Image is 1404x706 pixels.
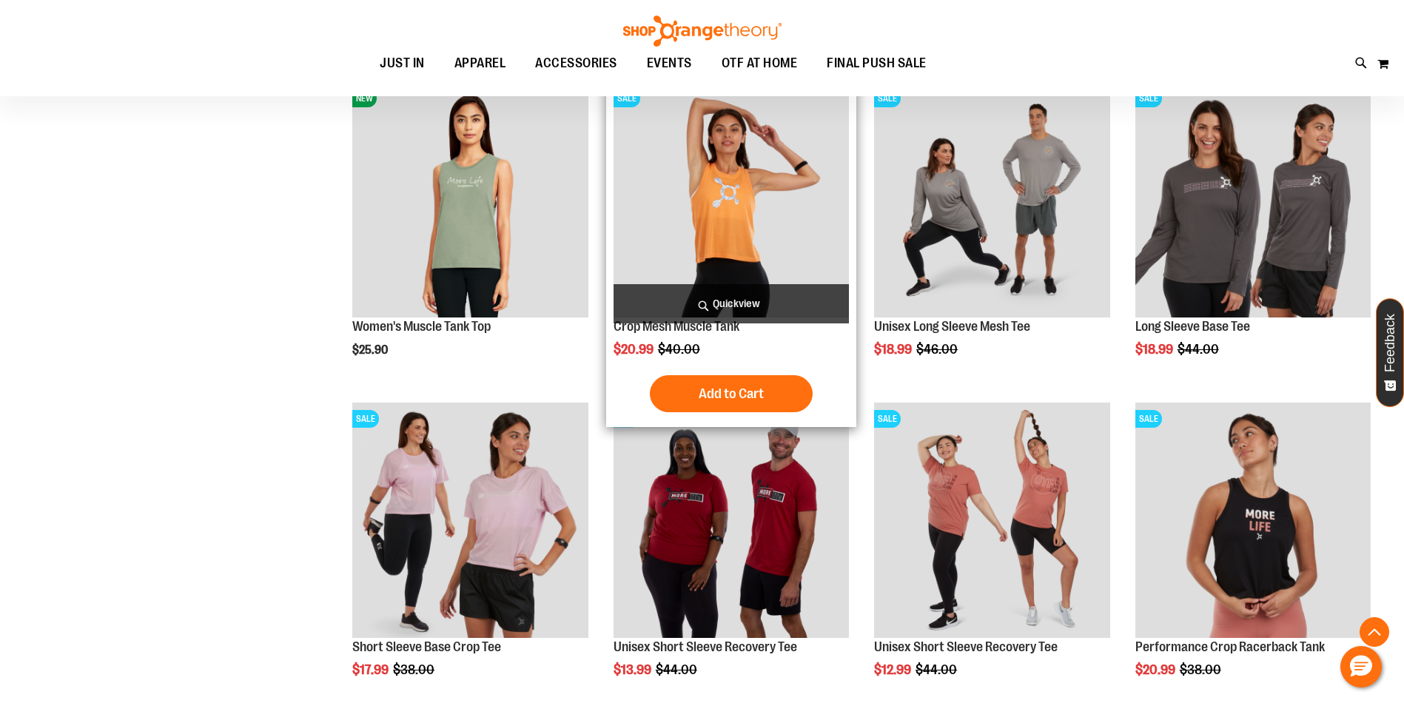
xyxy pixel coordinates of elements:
a: JUST IN [365,47,440,81]
button: Add to Cart [650,375,813,412]
span: $12.99 [874,662,913,677]
span: $38.00 [393,662,437,677]
button: Hello, have a question? Let’s chat. [1340,646,1382,687]
a: ACCESSORIES [520,47,632,81]
span: $40.00 [658,342,702,357]
span: $44.00 [1178,342,1221,357]
span: FINAL PUSH SALE [827,47,927,80]
a: Unisex Short Sleeve Recovery Tee [874,639,1058,654]
a: Unisex Long Sleeve Mesh Tee primary imageSALE [874,82,1109,320]
img: Crop Mesh Muscle Tank primary image [614,82,849,317]
div: product [1128,75,1378,394]
img: Product image for Short Sleeve Base Crop Tee [352,403,588,638]
span: $13.99 [614,662,654,677]
div: product [867,75,1117,394]
span: $18.99 [1135,342,1175,357]
img: Product image for Long Sleeve Base Tee [1135,82,1371,317]
a: EVENTS [632,47,707,81]
img: Unisex Long Sleeve Mesh Tee primary image [874,82,1109,317]
div: product [345,75,595,394]
a: Crop Mesh Muscle Tank [614,319,739,334]
a: Women's Muscle Tank Top [352,319,491,334]
a: Performance Crop Racerback Tank [1135,639,1325,654]
a: Women's Muscle Tank TopNEW [352,82,588,320]
span: $20.99 [614,342,656,357]
a: Product image for Performance Crop Racerback TankSALE [1135,403,1371,640]
span: SALE [1135,410,1162,428]
span: Add to Cart [699,386,764,402]
a: Quickview [614,284,849,323]
span: SALE [614,90,640,107]
span: ACCESSORIES [535,47,617,80]
span: NEW [352,90,377,107]
div: product [606,75,856,427]
span: EVENTS [647,47,692,80]
span: APPAREL [454,47,506,80]
a: Unisex Long Sleeve Mesh Tee [874,319,1030,334]
img: Product image for Performance Crop Racerback Tank [1135,403,1371,638]
span: $17.99 [352,662,391,677]
a: Product image for Unisex Short Sleeve Recovery TeeSALE [874,403,1109,640]
span: JUST IN [380,47,425,80]
span: $25.90 [352,343,390,357]
span: $46.00 [916,342,960,357]
span: Feedback [1383,314,1397,372]
button: Feedback - Show survey [1376,298,1404,407]
a: Product image for Unisex SS Recovery TeeSALE [614,403,849,640]
img: Product image for Unisex Short Sleeve Recovery Tee [874,403,1109,638]
a: Product image for Short Sleeve Base Crop TeeSALE [352,403,588,640]
a: APPAREL [440,47,521,80]
a: Short Sleeve Base Crop Tee [352,639,501,654]
span: SALE [352,410,379,428]
a: OTF AT HOME [707,47,813,81]
span: SALE [874,410,901,428]
span: OTF AT HOME [722,47,798,80]
span: $20.99 [1135,662,1178,677]
a: Product image for Long Sleeve Base TeeSALE [1135,82,1371,320]
a: Long Sleeve Base Tee [1135,319,1250,334]
span: SALE [1135,90,1162,107]
a: FINAL PUSH SALE [812,47,941,81]
span: $44.00 [916,662,959,677]
img: Shop Orangetheory [621,16,784,47]
img: Product image for Unisex SS Recovery Tee [614,403,849,638]
span: $38.00 [1180,662,1223,677]
span: $18.99 [874,342,914,357]
button: Back To Top [1360,617,1389,647]
img: Women's Muscle Tank Top [352,82,588,317]
a: Unisex Short Sleeve Recovery Tee [614,639,797,654]
span: SALE [874,90,901,107]
a: Crop Mesh Muscle Tank primary imageSALE [614,82,849,320]
span: $44.00 [656,662,699,677]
